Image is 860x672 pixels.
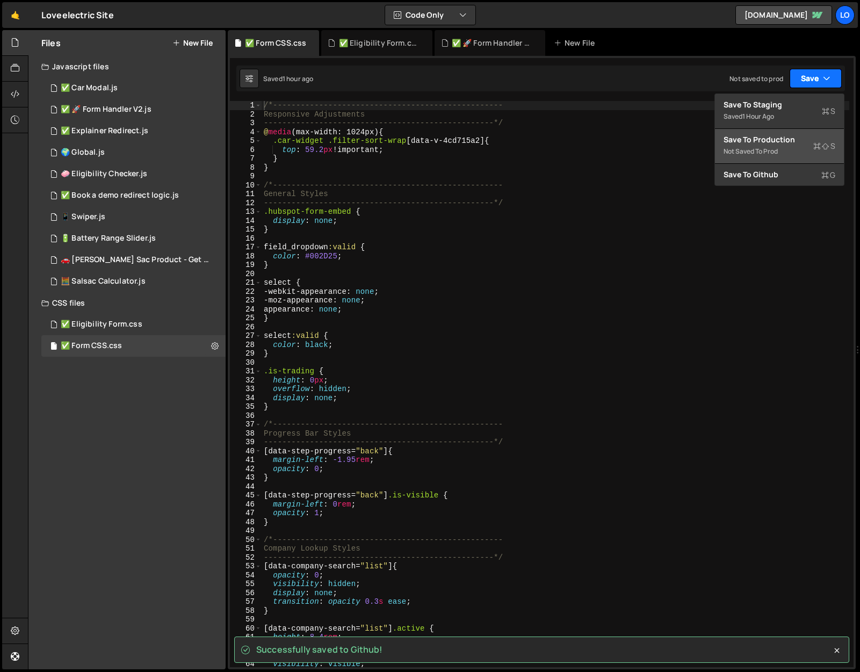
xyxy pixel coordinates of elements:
div: 31 [230,367,262,376]
div: 34 [230,394,262,403]
div: 37 [230,420,262,429]
a: 🤙 [2,2,28,28]
div: 61 [230,633,262,642]
div: 🧼 Eligibility Checker.js [61,169,147,179]
div: 41 [230,456,262,465]
div: 🌍 Global.js [61,148,105,157]
div: 36 [230,411,262,421]
div: 35 [230,402,262,411]
div: 49 [230,526,262,536]
div: 7 [230,154,262,163]
div: 17 [230,243,262,252]
div: 8014/42769.js [41,142,226,163]
div: 64 [230,660,262,669]
button: Save [790,69,842,88]
div: 8014/42987.js [41,99,226,120]
a: [DOMAIN_NAME] [735,5,832,25]
div: 1 hour ago [283,74,314,83]
span: G [821,170,835,180]
div: Save to Staging [724,99,835,110]
div: 44 [230,482,262,492]
div: ✅ Form CSS.css [245,38,306,48]
div: 58 [230,606,262,616]
div: 60 [230,624,262,633]
div: New File [554,38,599,48]
div: 26 [230,323,262,332]
div: 50 [230,536,262,545]
div: 14 [230,216,262,226]
div: 8014/41354.css [41,314,226,335]
div: ✅ Eligibility Form.css [61,320,142,329]
div: ✅ Form CSS.css [61,341,122,351]
div: 🔋 Battery Range Slider.js [61,234,156,243]
div: 24 [230,305,262,314]
div: 48 [230,518,262,527]
div: 39 [230,438,262,447]
div: 23 [230,296,262,305]
div: 55 [230,580,262,589]
div: 18 [230,252,262,261]
div: 42 [230,465,262,474]
h2: Files [41,37,61,49]
div: 🚗 [PERSON_NAME] Sac Product - Get started.js [61,255,209,265]
div: 51 [230,544,262,553]
div: 9 [230,172,262,181]
div: ✅ Car Modal.js [61,83,118,93]
div: 29 [230,349,262,358]
button: Save to GithubG [715,164,844,185]
div: Save to Github [724,169,835,180]
div: 43 [230,473,262,482]
div: 33 [230,385,262,394]
div: 13 [230,207,262,216]
div: 10 [230,181,262,190]
div: 22 [230,287,262,297]
div: 8014/34824.js [41,228,226,249]
div: 1 hour ago [742,112,774,121]
div: 8014/28850.js [41,271,226,292]
div: 8014/41778.js [41,120,226,142]
div: ✅ 🚀 Form Handler V2.js [452,38,532,48]
div: 5 [230,136,262,146]
button: Save to ProductionS Not saved to prod [715,129,844,164]
span: Successfully saved to Github! [256,644,383,655]
button: New File [172,39,213,47]
a: Lo [835,5,855,25]
div: ✅ Explainer Redirect.js [61,126,148,136]
div: Saved [263,74,313,83]
div: 27 [230,331,262,341]
div: 38 [230,429,262,438]
div: 40 [230,447,262,456]
div: 8014/41355.js [41,185,226,206]
div: 53 [230,562,262,571]
div: 8014/41995.js [41,77,226,99]
div: 62 [230,642,262,651]
div: 63 [230,651,262,660]
div: 52 [230,553,262,562]
div: 21 [230,278,262,287]
div: 4 [230,128,262,137]
div: 16 [230,234,262,243]
div: 19 [230,261,262,270]
span: S [813,141,835,151]
button: Code Only [385,5,475,25]
div: 1 [230,101,262,110]
div: CSS files [28,292,226,314]
div: 8014/41351.css [41,335,226,357]
div: 2 [230,110,262,119]
div: 📱 Swiper.js [61,212,105,222]
div: ✅ Eligibility Form.css [339,38,420,48]
div: 8014/42657.js [41,163,226,185]
div: 15 [230,225,262,234]
div: 12 [230,199,262,208]
div: ✅ 🚀 Form Handler V2.js [61,105,151,114]
div: 45 [230,491,262,500]
div: Loveelectric Site [41,9,114,21]
div: 32 [230,376,262,385]
div: 59 [230,615,262,624]
div: Not saved to prod [724,145,835,158]
div: 47 [230,509,262,518]
div: 20 [230,270,262,279]
button: Save to StagingS Saved1 hour ago [715,94,844,129]
div: 54 [230,571,262,580]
